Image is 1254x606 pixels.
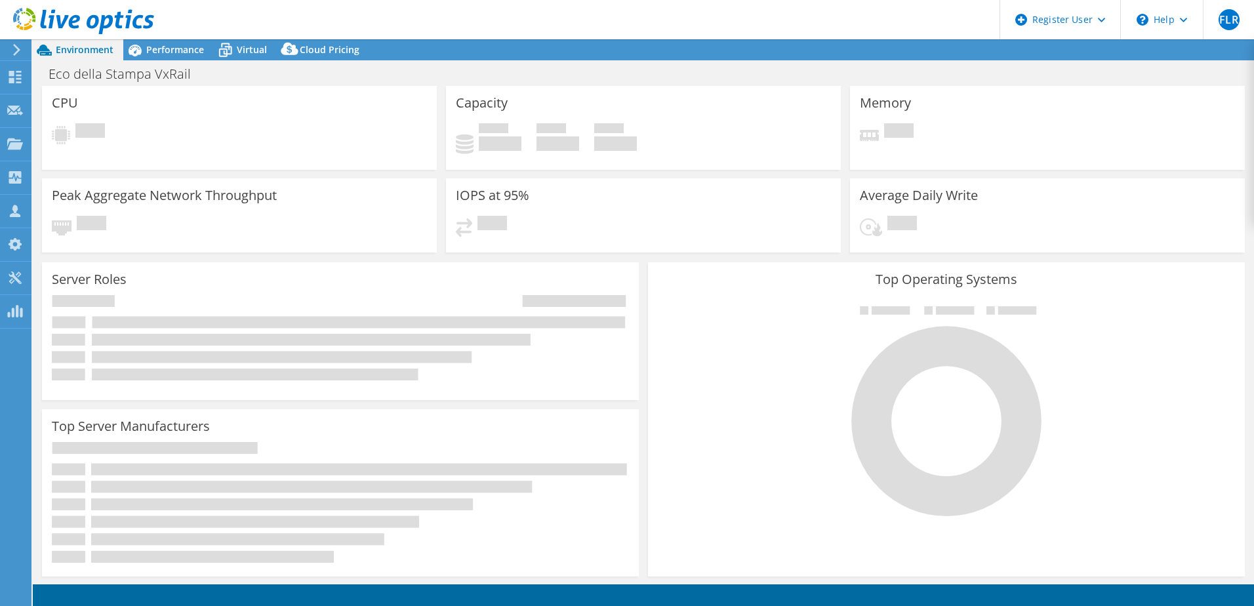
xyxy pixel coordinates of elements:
h3: Memory [860,96,911,110]
h3: Top Operating Systems [658,272,1235,287]
span: Performance [146,43,204,56]
span: Pending [477,216,507,233]
span: Environment [56,43,113,56]
h4: 0 GiB [536,136,579,151]
span: Used [479,123,508,136]
span: Pending [77,216,106,233]
h4: 0 GiB [594,136,637,151]
span: Virtual [237,43,267,56]
h3: Average Daily Write [860,188,978,203]
span: Free [536,123,566,136]
h3: Top Server Manufacturers [52,419,210,434]
span: Total [594,123,624,136]
h3: CPU [52,96,78,110]
span: Pending [884,123,914,141]
span: FLR [1219,9,1240,30]
h1: Eco della Stampa VxRail [43,67,211,81]
h3: Peak Aggregate Network Throughput [52,188,277,203]
span: Cloud Pricing [300,43,359,56]
span: Pending [887,216,917,233]
span: Pending [75,123,105,141]
svg: \n [1137,14,1148,26]
h3: Server Roles [52,272,127,287]
h3: IOPS at 95% [456,188,529,203]
h4: 0 GiB [479,136,521,151]
h3: Capacity [456,96,508,110]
